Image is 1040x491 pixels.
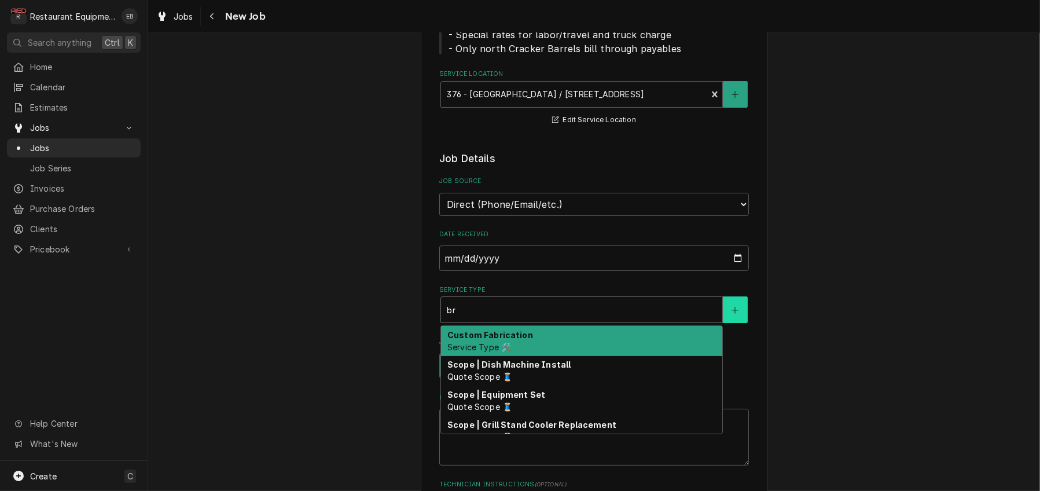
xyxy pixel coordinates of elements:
span: C [127,470,133,482]
div: Restaurant Equipment Diagnostics [30,10,115,23]
button: Edit Service Location [550,113,638,127]
label: Service Type [439,285,749,295]
div: Emily Bird's Avatar [122,8,138,24]
span: Service Type 🛠️ [447,342,511,352]
span: Jobs [30,142,135,154]
div: Date Received [439,230,749,271]
span: Quote Scope 🧵 [447,372,512,382]
a: Invoices [7,179,141,198]
strong: Custom Fabrication [447,330,533,340]
span: Quote Scope 🧵 [447,432,512,442]
a: Purchase Orders [7,199,141,218]
span: Pricebook [30,243,117,255]
span: Help Center [30,417,134,430]
div: EB [122,8,138,24]
span: Job Series [30,162,135,174]
span: New Job [222,9,266,24]
div: R [10,8,27,24]
span: Create [30,471,57,481]
a: Go to Help Center [7,414,141,433]
a: Calendar [7,78,141,97]
span: Jobs [174,10,193,23]
span: Estimates [30,101,135,113]
button: Navigate back [203,7,222,25]
span: BILLING NOTES - Special rates for labor/travel and truck charge - Only north Cracker Barrels bill... [449,15,681,54]
span: Jobs [30,122,117,134]
label: Reason For Call [439,393,749,402]
input: yyyy-mm-dd [439,245,749,271]
span: What's New [30,438,134,450]
a: Go to Jobs [7,118,141,137]
label: Job Source [439,177,749,186]
a: Go to What's New [7,434,141,453]
div: Reason For Call [439,393,749,466]
button: Create New Service [723,296,747,323]
span: Purchase Orders [30,203,135,215]
label: Technician Instructions [439,480,749,489]
label: Service Location [439,69,749,79]
svg: Create New Service [732,306,738,314]
div: Restaurant Equipment Diagnostics's Avatar [10,8,27,24]
button: Search anythingCtrlK [7,32,141,53]
span: Home [30,61,135,73]
div: Job Source [439,177,749,215]
div: Job Type [439,338,749,379]
span: K [128,36,133,49]
span: Calendar [30,81,135,93]
label: Date Received [439,230,749,239]
a: Home [7,57,141,76]
label: Job Type [439,338,749,347]
span: Client Notes [439,14,749,56]
strong: Scope | Equipment Set [447,390,545,400]
svg: Create New Location [732,90,738,98]
span: Quote Scope 🧵 [447,402,512,412]
a: Estimates [7,98,141,117]
a: Jobs [152,7,198,26]
a: Jobs [7,138,141,157]
strong: Scope | Dish Machine Install [447,360,571,369]
span: ( optional ) [535,481,567,488]
legend: Job Details [439,151,749,166]
a: Clients [7,219,141,239]
span: Clients [30,223,135,235]
span: Ctrl [105,36,120,49]
strong: Scope | Grill Stand Cooler Replacement [447,420,616,430]
span: Search anything [28,36,91,49]
span: Invoices [30,182,135,195]
div: Service Location [439,69,749,127]
a: Job Series [7,159,141,178]
div: Service Type [439,285,749,323]
a: Go to Pricebook [7,240,141,259]
button: Create New Location [723,81,747,108]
